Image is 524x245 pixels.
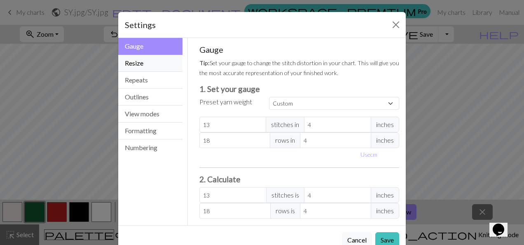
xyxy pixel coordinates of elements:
span: rows is [270,203,300,219]
h3: 2. Calculate [199,174,400,184]
span: stitches is [266,187,304,203]
small: Set your gauge to change the stitch distortion in your chart. This will give you the most accurat... [199,59,399,76]
label: Preset yarn weight [199,97,252,107]
button: Numbering [118,139,182,156]
strong: Tip: [199,59,210,66]
button: Outlines [118,89,182,106]
button: Gauge [118,38,182,55]
iframe: chat widget [489,212,516,237]
h5: Gauge [199,45,400,54]
button: Repeats [118,72,182,89]
span: inches [371,203,399,219]
span: inches [371,187,399,203]
button: Formatting [118,122,182,139]
h5: Settings [125,19,156,31]
span: inches [371,132,399,148]
span: stitches in [266,117,304,132]
span: rows in [270,132,300,148]
button: Usecm [357,148,381,161]
button: Close [389,18,402,31]
button: View modes [118,106,182,122]
button: Resize [118,55,182,72]
h3: 1. Set your gauge [199,84,400,94]
span: inches [371,117,399,132]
